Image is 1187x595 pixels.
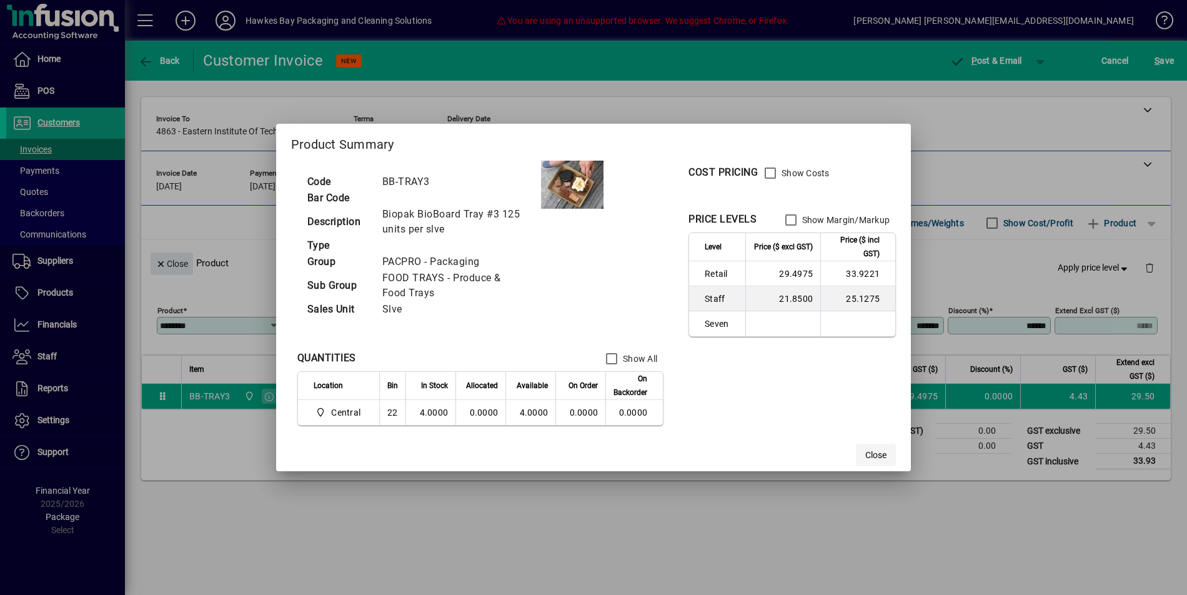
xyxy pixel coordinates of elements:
[828,233,880,261] span: Price ($ incl GST)
[455,400,505,425] td: 0.0000
[331,406,360,419] span: Central
[745,286,820,311] td: 21.8500
[376,301,541,317] td: Slve
[301,237,376,254] td: Type
[705,317,738,330] span: Seven
[314,405,365,420] span: Central
[376,206,541,237] td: Biopak BioBoard Tray #3 125 units per slve
[705,292,738,305] span: Staff
[301,254,376,270] td: Group
[301,301,376,317] td: Sales Unit
[779,167,830,179] label: Show Costs
[688,212,757,227] div: PRICE LEVELS
[865,449,887,462] span: Close
[754,240,813,254] span: Price ($ excl GST)
[569,379,598,392] span: On Order
[379,400,405,425] td: 22
[688,165,758,180] div: COST PRICING
[820,286,895,311] td: 25.1275
[301,190,376,206] td: Bar Code
[856,444,896,466] button: Close
[620,352,657,365] label: Show All
[301,174,376,190] td: Code
[605,400,663,425] td: 0.0000
[705,240,722,254] span: Level
[820,261,895,286] td: 33.9221
[541,161,603,209] img: contain
[466,379,498,392] span: Allocated
[301,206,376,237] td: Description
[314,379,343,392] span: Location
[800,214,890,226] label: Show Margin/Markup
[276,124,911,160] h2: Product Summary
[505,400,555,425] td: 4.0000
[405,400,455,425] td: 4.0000
[376,270,541,301] td: FOOD TRAYS - Produce & Food Trays
[421,379,448,392] span: In Stock
[376,254,541,270] td: PACPRO - Packaging
[570,407,598,417] span: 0.0000
[613,372,647,399] span: On Backorder
[376,174,541,190] td: BB-TRAY3
[705,267,738,280] span: Retail
[517,379,548,392] span: Available
[387,379,398,392] span: Bin
[297,351,356,366] div: QUANTITIES
[301,270,376,301] td: Sub Group
[745,261,820,286] td: 29.4975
